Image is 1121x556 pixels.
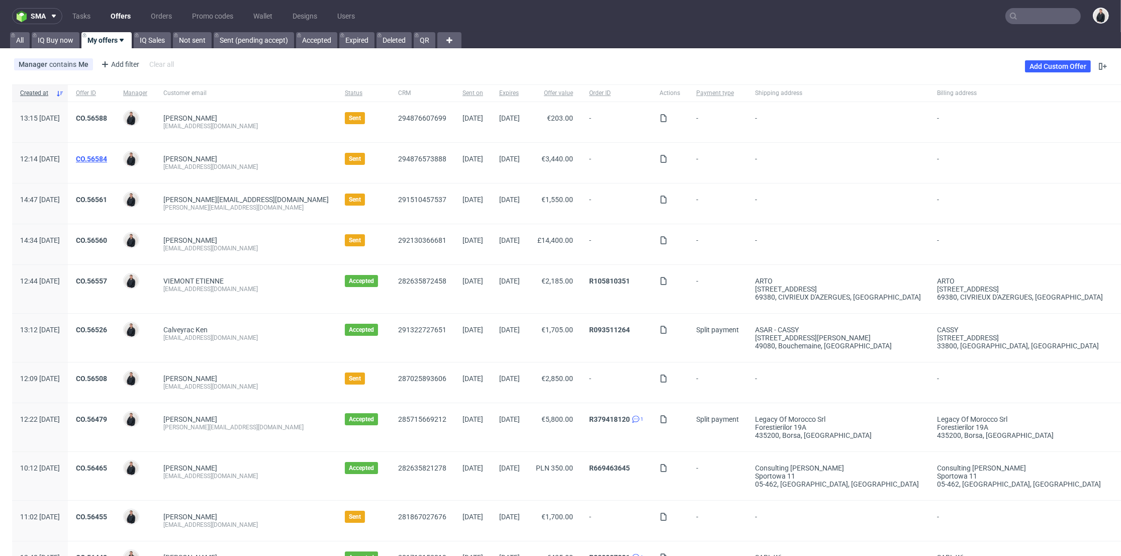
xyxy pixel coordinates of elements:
a: Add Custom Offer [1025,60,1091,72]
a: Calveyrac Ken [163,326,208,334]
a: QR [414,32,435,48]
span: 10:12 [DATE] [20,464,60,472]
span: [DATE] [499,464,520,472]
a: [PERSON_NAME] [163,513,217,521]
span: 13:12 [DATE] [20,326,60,334]
span: Manager [123,89,147,98]
div: [STREET_ADDRESS] [937,334,1103,342]
div: 33800, [GEOGRAPHIC_DATA] , [GEOGRAPHIC_DATA] [937,342,1103,350]
div: [PERSON_NAME][EMAIL_ADDRESS][DOMAIN_NAME] [163,423,329,431]
a: Expired [339,32,375,48]
a: R105810351 [589,277,630,285]
span: [PERSON_NAME][EMAIL_ADDRESS][DOMAIN_NAME] [163,196,329,204]
a: Not sent [173,32,212,48]
a: 1 [630,415,643,423]
div: Sportowa 11 [755,472,921,480]
span: CRM [398,89,446,98]
span: - [696,114,739,130]
img: Adrian Margula [1094,9,1108,23]
span: Accepted [349,415,374,423]
div: [EMAIL_ADDRESS][DOMAIN_NAME] [163,163,329,171]
span: - [937,236,1103,252]
img: Adrian Margula [124,323,138,337]
a: 291322727651 [398,326,446,334]
span: 12:22 [DATE] [20,415,60,423]
span: - [937,114,1103,130]
span: £14,400.00 [537,236,573,244]
a: 282635821278 [398,464,446,472]
a: [PERSON_NAME] [163,415,217,423]
span: sma [31,13,46,20]
a: 292130366681 [398,236,446,244]
a: [PERSON_NAME] [163,464,217,472]
span: - [937,155,1103,171]
img: Adrian Margula [124,274,138,288]
div: Clear all [147,57,176,71]
span: Expires [499,89,520,98]
div: ARTO [755,277,921,285]
a: 294876573888 [398,155,446,163]
span: Customer email [163,89,329,98]
img: Adrian Margula [124,233,138,247]
span: [DATE] [462,114,483,122]
a: 282635872458 [398,277,446,285]
span: [DATE] [462,236,483,244]
span: €203.00 [547,114,573,122]
span: €2,850.00 [541,375,573,383]
div: [PERSON_NAME][EMAIL_ADDRESS][DOMAIN_NAME] [163,204,329,212]
a: IQ Sales [134,32,171,48]
span: - [755,236,921,252]
span: [DATE] [499,513,520,521]
span: Sent [349,513,361,521]
div: Me [78,60,88,68]
a: Designs [287,8,323,24]
img: Adrian Margula [124,412,138,426]
span: [DATE] [499,375,520,383]
span: €1,705.00 [541,326,573,334]
a: 294876607699 [398,114,446,122]
a: Deleted [377,32,412,48]
span: Split payment [696,415,739,423]
a: [PERSON_NAME] [163,236,217,244]
span: 12:09 [DATE] [20,375,60,383]
span: contains [49,60,78,68]
span: - [696,236,739,252]
span: Order ID [589,89,643,98]
div: Sportowa 11 [937,472,1103,480]
a: My offers [81,32,132,48]
span: Payment type [696,89,739,98]
div: 05-462, [GEOGRAPHIC_DATA] , [GEOGRAPHIC_DATA] [937,480,1103,488]
div: 435200, Borsa , [GEOGRAPHIC_DATA] [937,431,1103,439]
a: [PERSON_NAME] [163,114,217,122]
a: IQ Buy now [32,32,79,48]
span: - [589,375,643,391]
span: Shipping address [755,89,921,98]
span: Accepted [349,277,374,285]
span: - [937,375,1103,391]
span: Sent [349,155,361,163]
div: ASAR - CASSY [755,326,921,334]
a: 287025893606 [398,375,446,383]
span: €1,550.00 [541,196,573,204]
img: Adrian Margula [124,372,138,386]
a: R669463645 [589,464,630,472]
div: [EMAIL_ADDRESS][DOMAIN_NAME] [163,521,329,529]
div: Consulting [PERSON_NAME] [937,464,1103,472]
div: 69380, CIVRIEUX D'AZERGUES , [GEOGRAPHIC_DATA] [755,293,921,301]
span: [DATE] [462,375,483,383]
span: 12:44 [DATE] [20,277,60,285]
div: 435200, Borsa , [GEOGRAPHIC_DATA] [755,431,921,439]
span: 14:47 [DATE] [20,196,60,204]
div: 05-462, [GEOGRAPHIC_DATA] , [GEOGRAPHIC_DATA] [755,480,921,488]
span: Sent on [462,89,483,98]
a: 281867027676 [398,513,446,521]
a: Accepted [296,32,337,48]
div: Forestierilor 19A [937,423,1103,431]
a: CO.56560 [76,236,107,244]
a: CO.56479 [76,415,107,423]
a: Promo codes [186,8,239,24]
a: All [10,32,30,48]
span: [DATE] [499,326,520,334]
img: Adrian Margula [124,152,138,166]
div: [EMAIL_ADDRESS][DOMAIN_NAME] [163,285,329,293]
